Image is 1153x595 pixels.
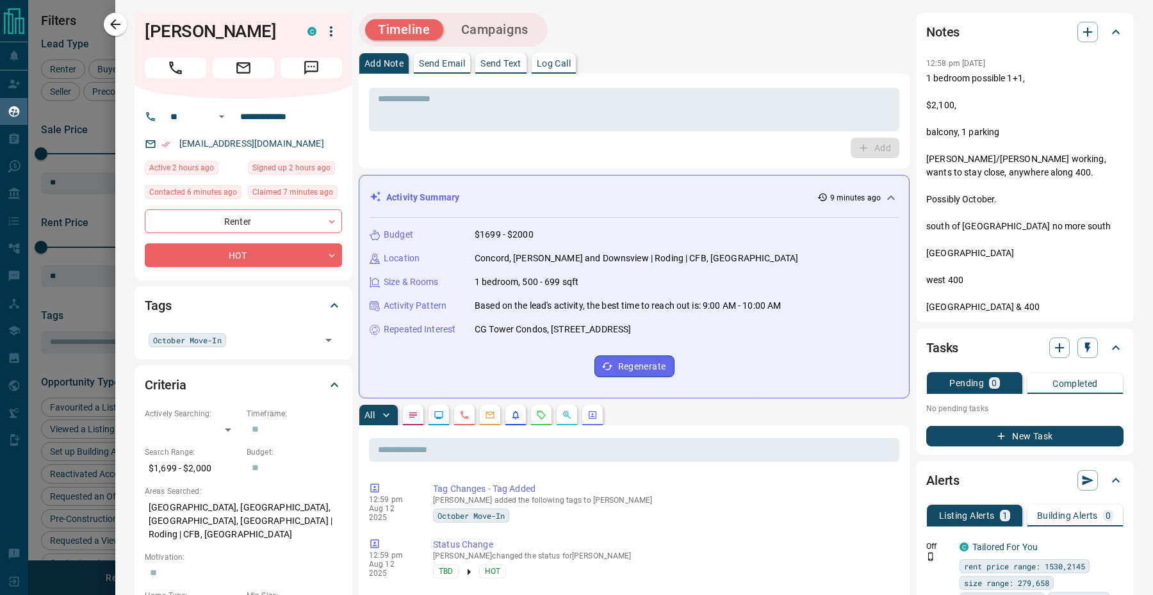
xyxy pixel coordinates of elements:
[475,299,781,313] p: Based on the lead's activity, the best time to reach out is: 9:00 AM - 10:00 AM
[145,243,342,267] div: HOT
[926,399,1124,418] p: No pending tasks
[439,565,453,578] span: TBD
[459,410,470,420] svg: Calls
[511,410,521,420] svg: Listing Alerts
[179,138,324,149] a: [EMAIL_ADDRESS][DOMAIN_NAME]
[926,22,960,42] h2: Notes
[365,19,443,40] button: Timeline
[939,511,995,520] p: Listing Alerts
[475,323,631,336] p: CG Tower Condos, [STREET_ADDRESS]
[307,27,316,36] div: condos.ca
[926,338,958,358] h2: Tasks
[1037,511,1098,520] p: Building Alerts
[408,410,418,420] svg: Notes
[926,17,1124,47] div: Notes
[145,370,342,400] div: Criteria
[926,332,1124,363] div: Tasks
[448,19,541,40] button: Campaigns
[364,411,375,420] p: All
[281,58,342,78] span: Message
[149,186,237,199] span: Contacted 6 minutes ago
[475,228,534,241] p: $1699 - $2000
[433,482,894,496] p: Tag Changes - Tag Added
[384,252,420,265] p: Location
[485,565,500,578] span: HOT
[248,161,342,179] div: Tue Aug 12 2025
[369,495,414,504] p: 12:59 pm
[419,59,465,68] p: Send Email
[384,228,413,241] p: Budget
[434,410,444,420] svg: Lead Browsing Activity
[247,446,342,458] p: Budget:
[145,209,342,233] div: Renter
[926,470,960,491] h2: Alerts
[926,465,1124,496] div: Alerts
[433,496,894,505] p: [PERSON_NAME] added the following tags to [PERSON_NAME]
[480,59,521,68] p: Send Text
[364,59,404,68] p: Add Note
[433,551,894,560] p: [PERSON_NAME] changed the status for [PERSON_NAME]
[960,542,969,551] div: condos.ca
[830,192,881,204] p: 9 minutes ago
[252,186,333,199] span: Claimed 7 minutes ago
[247,408,342,420] p: Timeframe:
[926,552,935,561] svg: Push Notification Only
[145,290,342,321] div: Tags
[926,59,985,68] p: 12:58 pm [DATE]
[214,109,229,124] button: Open
[145,551,342,563] p: Motivation:
[964,560,1085,573] span: rent price range: 1530,2145
[384,323,455,336] p: Repeated Interest
[972,542,1038,552] a: Tailored For You
[926,426,1124,446] button: New Task
[594,355,675,377] button: Regenerate
[369,551,414,560] p: 12:59 pm
[149,161,214,174] span: Active 2 hours ago
[213,58,274,78] span: Email
[437,509,505,522] span: October Move-In
[369,560,414,578] p: Aug 12 2025
[145,21,288,42] h1: [PERSON_NAME]
[536,410,546,420] svg: Requests
[1106,511,1111,520] p: 0
[145,458,240,479] p: $1,699 - $2,000
[992,379,997,387] p: 0
[537,59,571,68] p: Log Call
[370,186,899,209] div: Activity Summary9 minutes ago
[252,161,331,174] span: Signed up 2 hours ago
[145,446,240,458] p: Search Range:
[145,408,240,420] p: Actively Searching:
[587,410,598,420] svg: Agent Actions
[384,275,439,289] p: Size & Rooms
[145,485,342,497] p: Areas Searched:
[145,295,171,316] h2: Tags
[949,379,984,387] p: Pending
[926,72,1124,314] p: 1 bedroom possible 1+1, $2,100, balcony, 1 parking [PERSON_NAME]/[PERSON_NAME] working, wants to ...
[926,541,952,552] p: Off
[386,191,459,204] p: Activity Summary
[145,161,241,179] div: Tue Aug 12 2025
[145,497,342,545] p: [GEOGRAPHIC_DATA], [GEOGRAPHIC_DATA], [GEOGRAPHIC_DATA], [GEOGRAPHIC_DATA] | Roding | CFB, [GEOGR...
[433,538,894,551] p: Status Change
[145,375,186,395] h2: Criteria
[1052,379,1098,388] p: Completed
[153,334,222,346] span: October Move-In
[161,140,170,149] svg: Email Verified
[145,185,241,203] div: Tue Aug 12 2025
[369,504,414,522] p: Aug 12 2025
[485,410,495,420] svg: Emails
[384,299,446,313] p: Activity Pattern
[964,576,1049,589] span: size range: 279,658
[145,58,206,78] span: Call
[1002,511,1008,520] p: 1
[475,275,578,289] p: 1 bedroom, 500 - 699 sqft
[475,252,798,265] p: Concord, [PERSON_NAME] and Downsview | Roding | CFB, [GEOGRAPHIC_DATA]
[248,185,342,203] div: Tue Aug 12 2025
[562,410,572,420] svg: Opportunities
[320,331,338,349] button: Open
